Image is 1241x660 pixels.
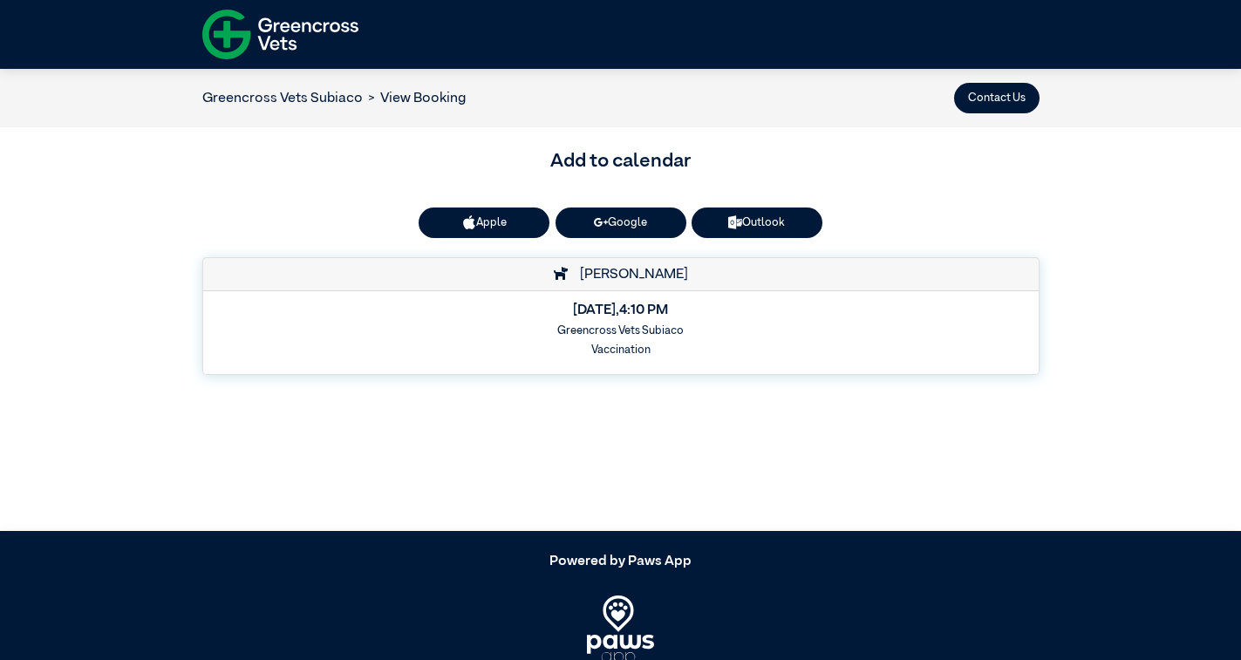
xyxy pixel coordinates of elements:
[202,147,1040,177] h3: Add to calendar
[202,554,1040,570] h5: Powered by Paws App
[363,88,467,109] li: View Booking
[419,208,549,238] button: Apple
[202,4,358,65] img: f-logo
[214,303,1026,319] h5: [DATE] , 4:10 PM
[214,344,1026,357] h6: Vaccination
[202,92,363,105] a: Greencross Vets Subiaco
[571,268,688,282] span: [PERSON_NAME]
[692,208,822,238] a: Outlook
[214,324,1026,337] h6: Greencross Vets Subiaco
[954,83,1040,113] button: Contact Us
[202,88,467,109] nav: breadcrumb
[556,208,686,238] a: Google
